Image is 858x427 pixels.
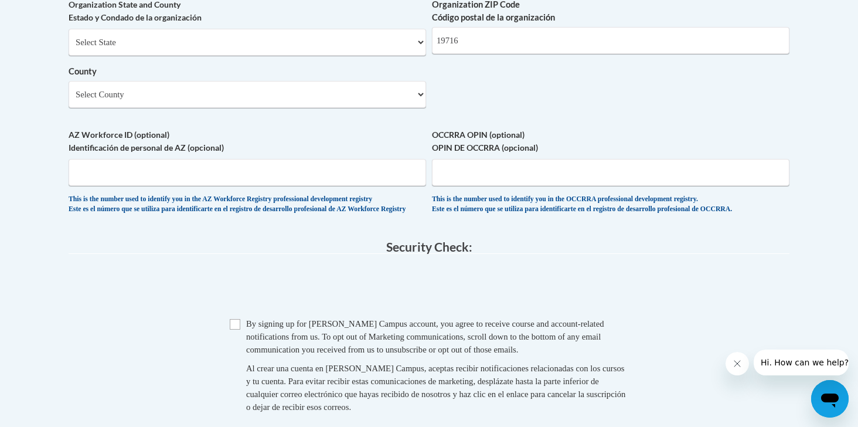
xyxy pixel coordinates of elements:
iframe: reCAPTCHA [340,266,518,311]
span: Al crear una cuenta en [PERSON_NAME] Campus, aceptas recibir notificaciones relacionadas con los ... [246,364,625,412]
iframe: Button to launch messaging window [811,380,849,418]
div: This is the number used to identify you in the OCCRRA professional development registry. Este es ... [432,195,789,214]
iframe: Close message [726,352,749,375]
label: County [69,65,426,78]
iframe: Message from company [754,350,849,375]
label: AZ Workforce ID (optional) Identificación de personal de AZ (opcional) [69,128,426,154]
span: Security Check: [386,239,472,254]
span: By signing up for [PERSON_NAME] Campus account, you agree to receive course and account-related n... [246,319,604,354]
div: This is the number used to identify you in the AZ Workforce Registry professional development reg... [69,195,426,214]
label: OCCRRA OPIN (optional) OPIN DE OCCRRA (opcional) [432,128,789,154]
input: Metadata input [432,27,789,54]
